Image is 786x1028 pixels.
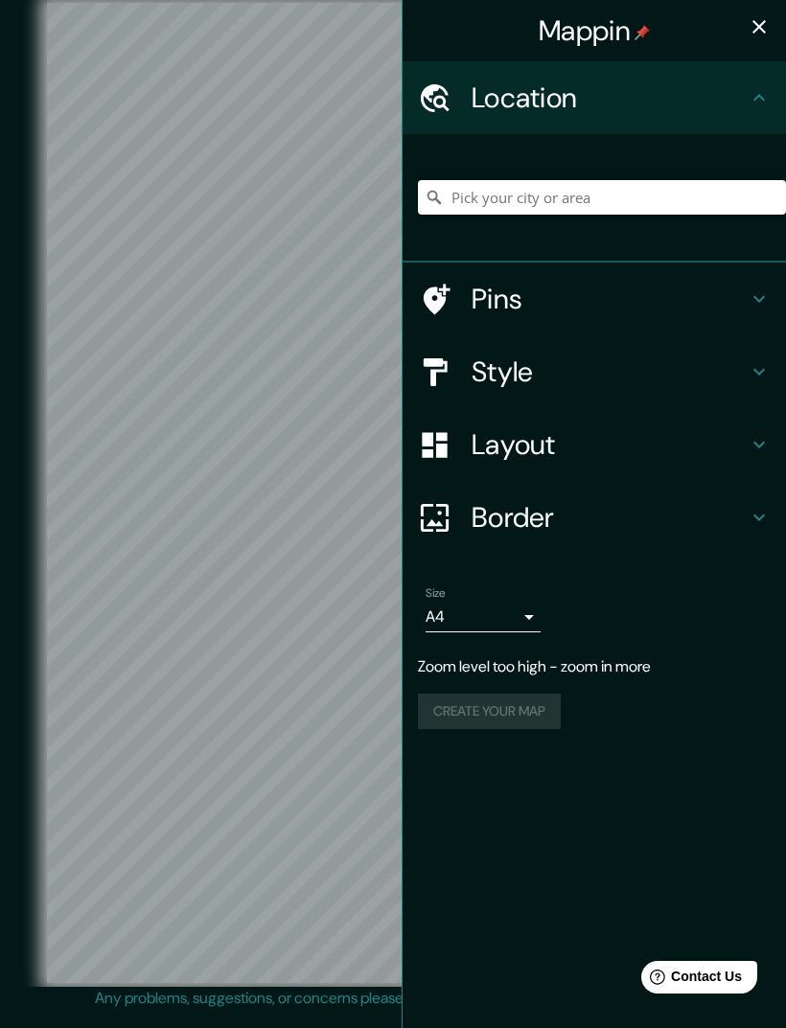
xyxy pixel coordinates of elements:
img: pin-icon.png [635,25,650,40]
h4: Location [472,80,748,115]
div: Pins [403,263,786,335]
canvas: Map [47,3,740,983]
p: Any problems, suggestions, or concerns please email . [95,987,684,1010]
div: A4 [426,602,541,632]
input: Pick your city or area [418,180,786,215]
h4: Style [472,354,748,389]
iframe: Help widget launcher [615,953,765,1007]
h4: Mappin [539,13,650,48]
h4: Border [472,500,748,535]
div: Style [403,335,786,408]
div: Layout [403,408,786,481]
div: Location [403,61,786,134]
label: Size [426,585,446,602]
h4: Pins [472,282,748,316]
p: Zoom level too high - zoom in more [418,655,771,678]
h4: Layout [472,427,748,462]
div: Border [403,481,786,554]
